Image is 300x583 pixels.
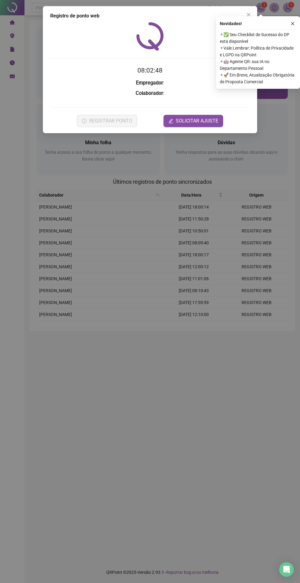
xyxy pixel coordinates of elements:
[136,80,163,86] strong: Empregador
[50,12,250,20] div: Registro de ponto web
[50,89,250,97] h3: :
[220,45,296,58] span: ⚬ Vale Lembrar: Política de Privacidade e LGPD na QRPoint
[136,90,163,96] strong: Colaborador
[246,12,251,17] span: close
[220,72,296,85] span: ⚬ 🚀 Em Breve, Atualização Obrigatória de Proposta Comercial
[50,79,250,87] h3: :
[176,117,218,125] span: SOLICITAR AJUSTE
[163,115,223,127] button: editSOLICITAR AJUSTE
[220,58,296,72] span: ⚬ 🤖 Agente QR: sua IA no Departamento Pessoal
[220,31,296,45] span: ⚬ ✅ Seu Checklist de Sucesso do DP está disponível
[136,22,164,51] img: QRPoint
[291,21,295,26] span: close
[279,562,294,577] div: Open Intercom Messenger
[220,20,242,27] span: Novidades !
[244,10,253,20] button: Close
[168,118,173,123] span: edit
[137,67,163,74] time: 08:02:48
[77,115,137,127] button: REGISTRAR PONTO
